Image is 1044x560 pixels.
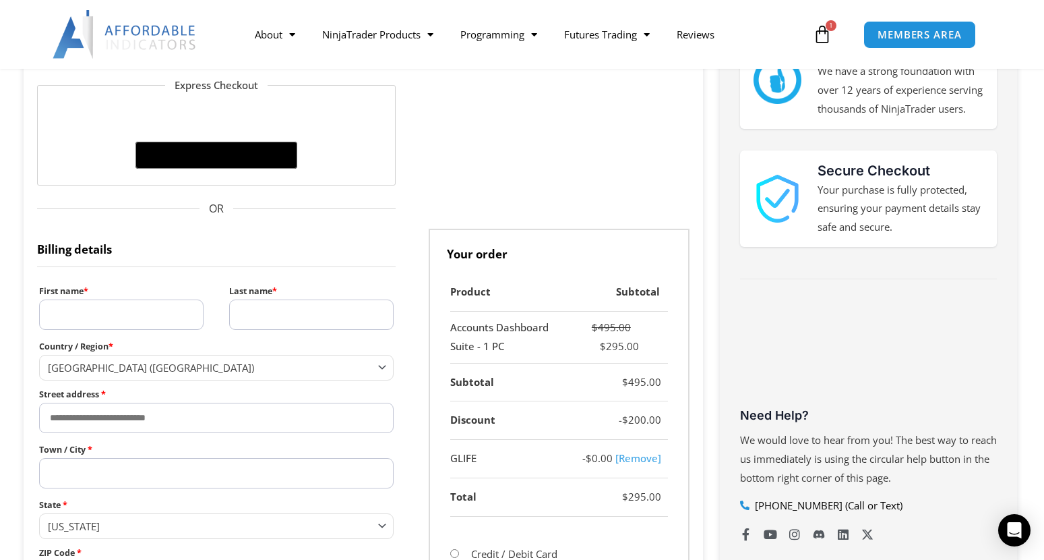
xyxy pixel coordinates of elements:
td: Accounts Dashboard Suite - 1 PC [450,312,568,364]
p: We have a strong foundation with over 12 years of experience serving thousands of NinjaTrader users. [818,62,983,119]
th: Subtotal [567,273,667,312]
label: Last name [229,283,394,300]
img: 1000913 | Affordable Indicators – NinjaTrader [754,175,801,223]
strong: Total [450,490,477,503]
span: $ [586,451,592,465]
label: Street address [39,386,394,403]
span: We would love to hear from you! The best way to reach us immediately is using the circular help b... [740,433,997,484]
button: Buy with GPay [135,142,297,169]
div: Open Intercom Messenger [998,514,1031,547]
bdi: 495.00 [622,375,661,389]
label: Country / Region [39,338,394,355]
th: Product [450,273,568,312]
bdi: 295.00 [600,339,639,353]
label: First name [39,283,204,300]
iframe: Secure express checkout frame [133,103,300,138]
h3: Secure Checkout [818,161,983,181]
h3: Your order [429,229,689,273]
a: Programming [447,19,551,50]
img: mark thumbs good 43913 | Affordable Indicators – NinjaTrader [754,56,801,104]
td: - [567,440,667,478]
span: [PHONE_NUMBER] (Call or Text) [751,497,902,515]
label: Town / City [39,441,394,458]
strong: Subtotal [450,375,494,389]
span: - [619,413,622,426]
a: Futures Trading [551,19,663,50]
th: GLIFE [450,440,568,478]
span: 0.00 [586,451,613,465]
h3: Billing details [37,229,396,267]
bdi: 295.00 [622,490,661,503]
th: Discount [450,401,568,440]
legend: Express Checkout [165,76,268,95]
span: $ [622,375,628,389]
span: $ [600,339,606,353]
label: State [39,497,394,513]
span: $ [622,413,628,426]
a: 1 [793,15,852,54]
span: 1 [826,20,836,31]
bdi: 200.00 [622,413,661,426]
img: LogoAI | Affordable Indicators – NinjaTrader [53,10,197,59]
a: MEMBERS AREA [863,21,976,49]
span: $ [622,490,628,503]
bdi: 495.00 [592,320,631,334]
span: OR [37,199,396,219]
span: Georgia [48,520,373,533]
h3: Need Help? [740,408,997,423]
span: MEMBERS AREA [878,30,962,40]
span: United States (US) [48,361,373,374]
a: Reviews [663,19,728,50]
span: Country / Region [39,355,394,380]
nav: Menu [241,19,809,50]
p: Your purchase is fully protected, ensuring your payment details stay safe and secure. [818,181,983,237]
span: State [39,513,394,538]
span: $ [592,320,598,334]
a: NinjaTrader Products [309,19,447,50]
a: Remove glife coupon [615,451,661,465]
iframe: Customer reviews powered by Trustpilot [740,303,997,404]
a: About [241,19,309,50]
